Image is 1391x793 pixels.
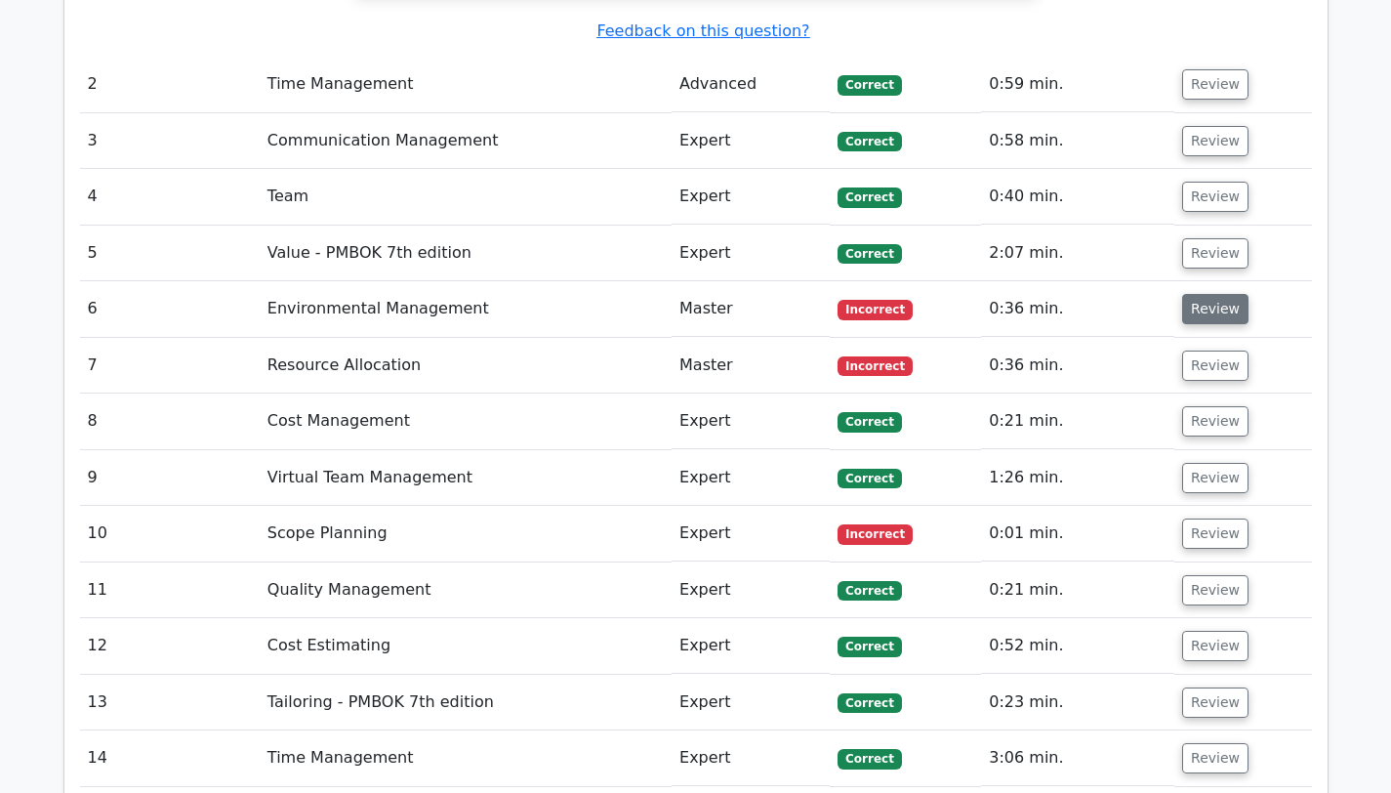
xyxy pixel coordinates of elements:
td: 1:26 min. [981,450,1174,506]
button: Review [1182,631,1248,661]
td: Virtual Team Management [260,450,672,506]
td: 9 [80,450,260,506]
td: Expert [672,169,830,225]
span: Incorrect [838,524,913,544]
td: Expert [672,563,830,618]
td: Master [672,281,830,337]
td: Expert [672,394,830,449]
td: 2 [80,57,260,112]
td: Communication Management [260,113,672,169]
td: 0:21 min. [981,563,1174,618]
td: 8 [80,394,260,449]
button: Review [1182,294,1248,324]
td: 6 [80,281,260,337]
td: 0:21 min. [981,394,1174,449]
td: Master [672,338,830,394]
td: 14 [80,730,260,786]
button: Review [1182,575,1248,605]
td: Expert [672,450,830,506]
td: 5 [80,226,260,281]
span: Correct [838,749,901,769]
td: 3:06 min. [981,730,1174,786]
span: Correct [838,75,901,95]
span: Correct [838,693,901,713]
button: Review [1182,182,1248,212]
td: 12 [80,618,260,674]
td: 10 [80,506,260,562]
td: 4 [80,169,260,225]
td: 11 [80,563,260,618]
td: Expert [672,113,830,169]
button: Review [1182,238,1248,269]
span: Correct [838,132,901,151]
span: Correct [838,637,901,656]
td: Expert [672,226,830,281]
button: Review [1182,519,1248,549]
td: Tailoring - PMBOK 7th edition [260,675,672,730]
td: Team [260,169,672,225]
td: 7 [80,338,260,394]
span: Correct [838,412,901,432]
td: Cost Estimating [260,618,672,674]
td: 0:58 min. [981,113,1174,169]
button: Review [1182,406,1248,437]
td: 0:40 min. [981,169,1174,225]
td: Expert [672,675,830,730]
td: Time Management [260,730,672,786]
td: Quality Management [260,563,672,618]
button: Review [1182,743,1248,773]
button: Review [1182,69,1248,100]
td: Expert [672,506,830,562]
td: Time Management [260,57,672,112]
td: 13 [80,675,260,730]
td: Scope Planning [260,506,672,562]
td: 0:23 min. [981,675,1174,730]
button: Review [1182,688,1248,718]
td: 3 [80,113,260,169]
td: Resource Allocation [260,338,672,394]
td: 0:52 min. [981,618,1174,674]
td: 2:07 min. [981,226,1174,281]
td: Cost Management [260,394,672,449]
td: Expert [672,618,830,674]
span: Incorrect [838,300,913,319]
span: Correct [838,469,901,488]
td: Expert [672,730,830,786]
td: 0:59 min. [981,57,1174,112]
button: Review [1182,463,1248,493]
td: 0:36 min. [981,281,1174,337]
span: Correct [838,244,901,264]
span: Incorrect [838,356,913,376]
td: 0:01 min. [981,506,1174,562]
td: Value - PMBOK 7th edition [260,226,672,281]
button: Review [1182,351,1248,381]
td: Environmental Management [260,281,672,337]
span: Correct [838,581,901,601]
a: Feedback on this question? [596,21,809,40]
button: Review [1182,126,1248,156]
td: Advanced [672,57,830,112]
span: Correct [838,188,901,207]
td: 0:36 min. [981,338,1174,394]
